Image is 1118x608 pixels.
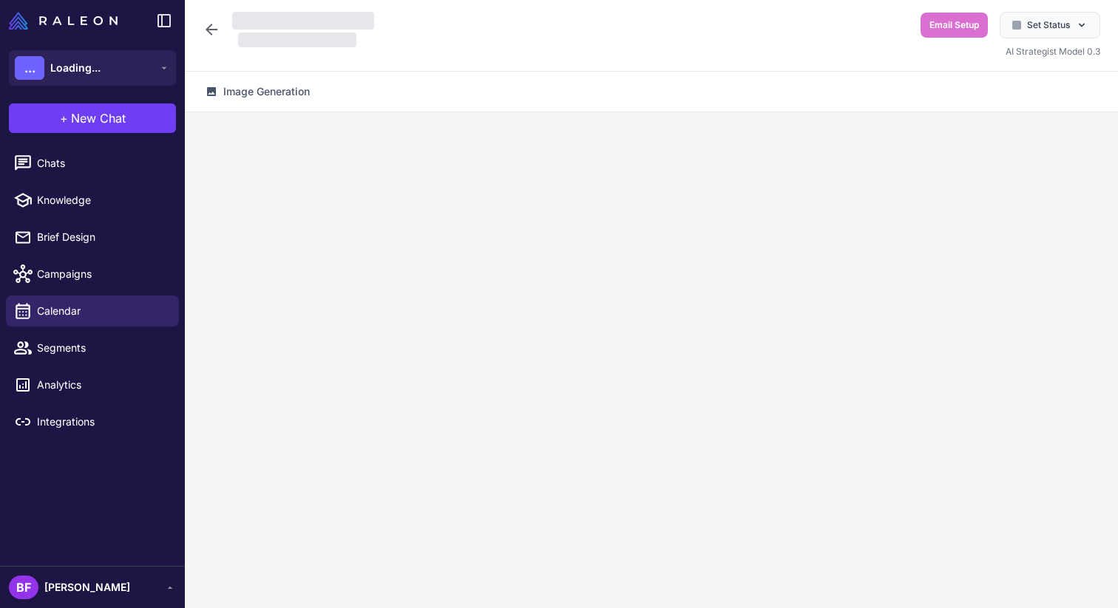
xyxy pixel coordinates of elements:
[37,155,167,171] span: Chats
[6,148,179,179] a: Chats
[37,303,167,319] span: Calendar
[9,12,123,30] a: Raleon Logo
[6,369,179,400] a: Analytics
[9,50,176,86] button: ...Loading...
[37,229,167,245] span: Brief Design
[37,377,167,393] span: Analytics
[9,103,176,133] button: +New Chat
[37,192,167,208] span: Knowledge
[37,414,167,430] span: Integrations
[6,406,179,437] a: Integrations
[1006,46,1100,57] span: AI Strategist Model 0.3
[1027,18,1070,32] span: Set Status
[6,259,179,290] a: Campaigns
[197,78,319,106] button: Image Generation
[37,340,167,356] span: Segments
[71,109,126,127] span: New Chat
[60,109,68,127] span: +
[6,332,179,363] a: Segments
[921,13,988,38] button: Email Setup
[6,222,179,253] a: Brief Design
[44,579,130,595] span: [PERSON_NAME]
[15,56,44,80] div: ...
[50,60,101,76] span: Loading...
[6,185,179,216] a: Knowledge
[6,296,179,327] a: Calendar
[929,18,979,32] span: Email Setup
[9,575,38,599] div: BF
[9,12,118,30] img: Raleon Logo
[223,83,310,100] span: Image Generation
[37,266,167,282] span: Campaigns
